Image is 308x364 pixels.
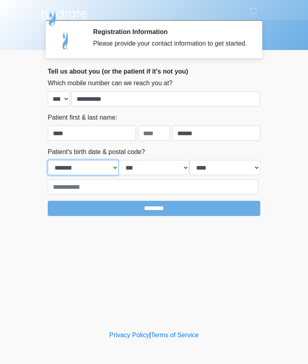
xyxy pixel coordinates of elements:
[149,332,151,338] a: |
[48,113,117,122] label: Patient first & last name:
[40,6,89,26] img: Hydrate IV Bar - Arcadia Logo
[48,78,172,88] label: Which mobile number can we reach you at?
[48,68,260,75] h2: Tell us about you (or the patient if it's not you)
[48,147,145,157] label: Patient's birth date & postal code?
[151,332,199,338] a: Terms of Service
[54,28,78,52] img: Agent Avatar
[93,39,248,48] div: Please provide your contact information to get started.
[109,332,150,338] a: Privacy Policy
